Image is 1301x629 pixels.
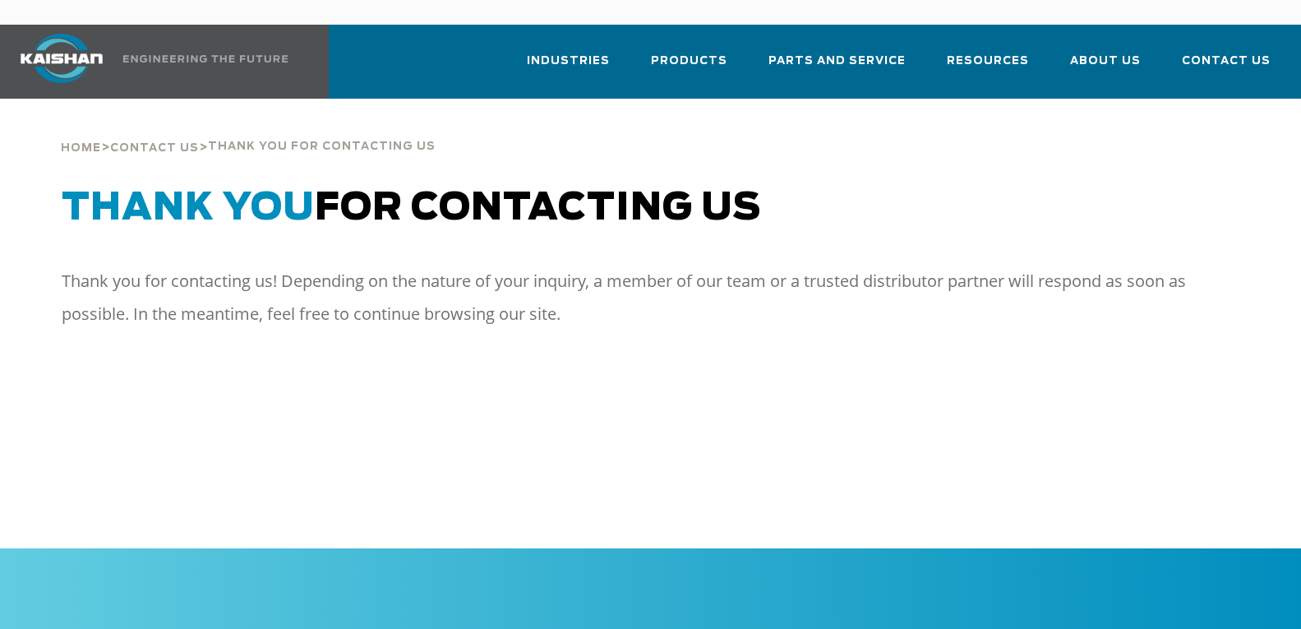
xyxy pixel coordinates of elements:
[62,190,315,227] span: Thank You
[1182,52,1271,71] span: Contact Us
[651,52,727,71] span: Products
[651,39,727,95] a: Products
[768,39,906,95] a: Parts and Service
[947,39,1029,95] a: Resources
[1070,52,1141,71] span: About Us
[110,140,199,155] a: Contact Us
[61,99,436,161] div: > >
[527,39,610,95] a: Industries
[947,52,1029,71] span: Resources
[62,190,761,227] span: for Contacting Us
[208,141,436,152] span: thank you for contacting us
[61,143,101,154] span: Home
[1182,39,1271,95] a: Contact Us
[1070,39,1141,95] a: About Us
[768,52,906,71] span: Parts and Service
[61,140,101,155] a: Home
[527,52,610,71] span: Industries
[62,265,1209,331] p: Thank you for contacting us! Depending on the nature of your inquiry, a member of our team or a t...
[123,55,288,62] img: Engineering the future
[110,143,199,154] span: Contact Us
